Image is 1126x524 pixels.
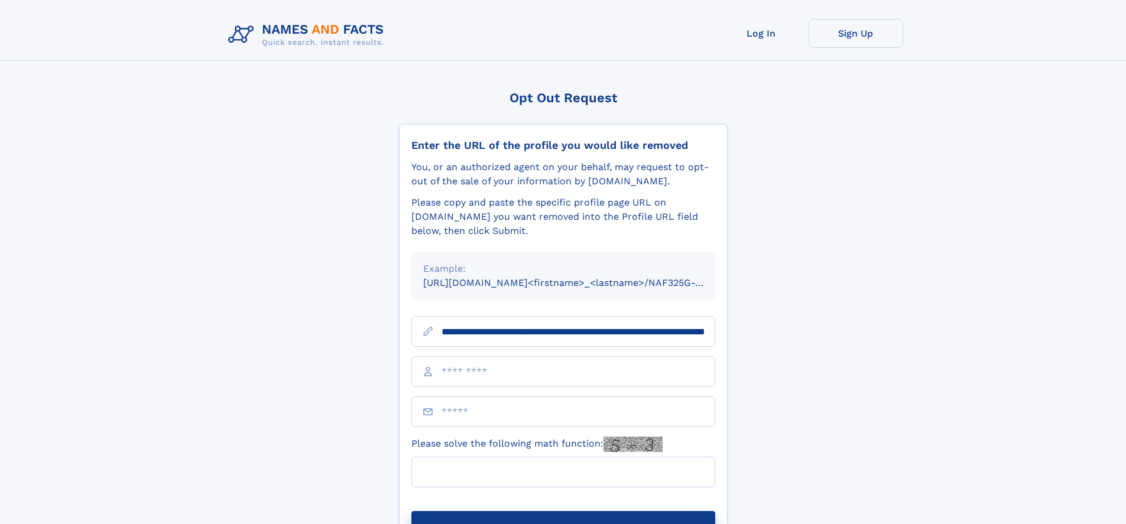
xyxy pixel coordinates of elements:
[411,139,715,152] div: Enter the URL of the profile you would like removed
[411,196,715,238] div: Please copy and paste the specific profile page URL on [DOMAIN_NAME] you want removed into the Pr...
[809,19,903,48] a: Sign Up
[423,262,703,276] div: Example:
[411,160,715,188] div: You, or an authorized agent on your behalf, may request to opt-out of the sale of your informatio...
[223,19,394,51] img: Logo Names and Facts
[423,277,738,288] small: [URL][DOMAIN_NAME]<firstname>_<lastname>/NAF325G-xxxxxxxx
[399,90,728,105] div: Opt Out Request
[714,19,809,48] a: Log In
[411,437,663,452] label: Please solve the following math function:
